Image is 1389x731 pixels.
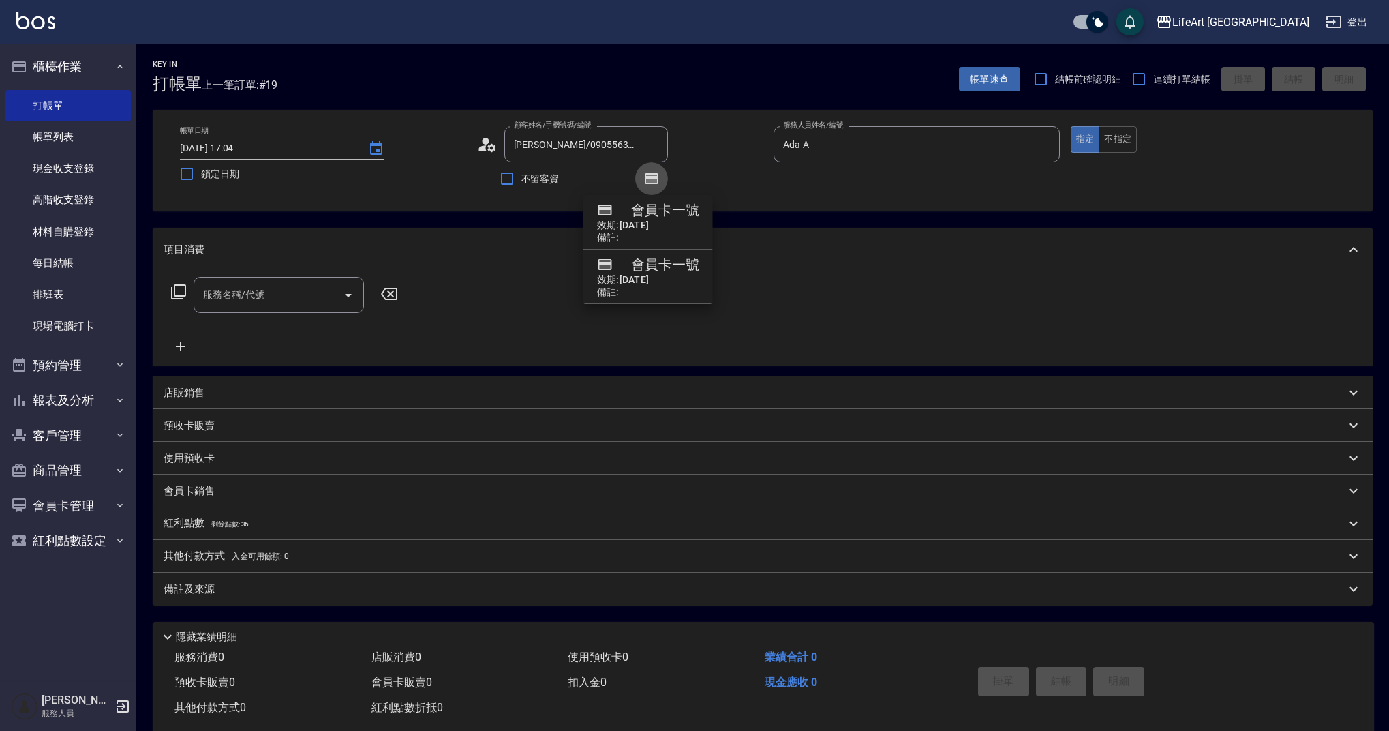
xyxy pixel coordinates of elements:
a: 排班表 [5,279,131,310]
p: 服務人員 [42,707,111,719]
button: 客戶管理 [5,418,131,453]
span: 剩餘點數: 36 [211,520,249,528]
div: 預收卡販賣 [153,409,1373,442]
a: 材料自購登錄 [5,216,131,248]
div: 會員卡銷售 [153,475,1373,507]
label: 服務人員姓名/編號 [783,120,843,130]
span: 服務消費 0 [174,651,224,663]
h2: Key In [153,60,202,69]
h2: 備註: [597,288,699,297]
h2: 效期: [DATE] [597,221,699,230]
img: Logo [16,12,55,29]
h4: 會員卡一號 [631,256,699,273]
div: 紅利點數剩餘點數: 36 [153,507,1373,540]
button: 預約管理 [5,348,131,383]
a: 每日結帳 [5,248,131,279]
button: 櫃檯作業 [5,49,131,85]
a: 現場電腦打卡 [5,310,131,342]
span: 上一筆訂單:#19 [202,76,278,93]
span: 其他付款方式 0 [174,701,246,714]
p: 預收卡販賣 [164,419,215,433]
h2: 效期: [DATE] [597,275,699,284]
h2: 備註: [597,233,699,242]
p: 會員卡銷售 [164,484,215,498]
div: 其他付款方式入金可用餘額: 0 [153,540,1373,573]
a: 高階收支登錄 [5,184,131,215]
span: 店販消費 0 [371,651,421,663]
span: 入金可用餘額: 0 [232,552,290,561]
button: 指定 [1071,126,1100,153]
h4: 會員卡一號 [631,202,699,218]
span: 紅利點數折抵 0 [371,701,443,714]
a: 帳單列表 [5,121,131,153]
button: 登出 [1320,10,1373,35]
span: 連續打單結帳 [1153,72,1210,87]
input: YYYY/MM/DD hh:mm [180,137,354,160]
div: 使用預收卡 [153,442,1373,475]
button: Open [337,284,359,306]
p: 店販銷售 [164,386,204,400]
button: 帳單速查 [959,67,1020,92]
a: 現金收支登錄 [5,153,131,184]
span: 預收卡販賣 0 [174,676,235,689]
h5: [PERSON_NAME] [42,693,111,707]
p: 使用預收卡 [164,451,215,466]
a: 打帳單 [5,90,131,121]
div: 項目消費 [153,228,1373,271]
button: 紅利點數設定 [5,523,131,558]
span: 使用預收卡 0 [568,651,628,663]
button: save [1116,8,1144,35]
button: 商品管理 [5,453,131,488]
p: 項目消費 [164,243,204,257]
h3: 打帳單 [153,74,202,93]
button: 不指定 [1099,126,1137,153]
label: 顧客姓名/手機號碼/編號 [514,120,592,130]
span: 結帳前確認明細 [1055,72,1122,87]
div: 備註及來源 [153,573,1373,606]
p: 紅利點數 [164,516,249,531]
img: Person [11,693,38,720]
label: 帳單日期 [180,125,209,136]
div: 店販銷售 [153,376,1373,409]
button: 會員卡管理 [5,488,131,524]
span: 現金應收 0 [765,676,817,689]
span: 不留客資 [521,172,560,186]
button: Choose date, selected date is 2025-10-04 [360,132,393,165]
button: LifeArt [GEOGRAPHIC_DATA] [1150,8,1315,36]
p: 其他付款方式 [164,549,289,564]
p: 隱藏業績明細 [176,630,237,644]
div: LifeArt [GEOGRAPHIC_DATA] [1172,14,1309,31]
span: 扣入金 0 [568,676,607,689]
span: 鎖定日期 [201,167,239,181]
p: 備註及來源 [164,582,215,597]
span: 業績合計 0 [765,651,817,663]
button: 報表及分析 [5,383,131,418]
span: 會員卡販賣 0 [371,676,432,689]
